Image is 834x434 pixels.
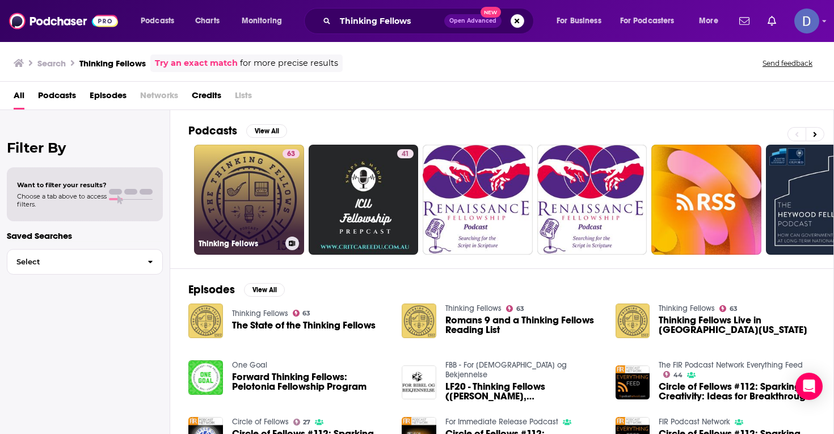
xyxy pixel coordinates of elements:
a: Try an exact match [155,57,238,70]
span: Select [7,258,138,266]
span: Monitoring [242,13,282,29]
button: open menu [691,12,732,30]
a: 44 [663,371,683,378]
span: Networks [140,86,178,109]
a: LF20 - Thinking Fellows (Caleb Keith, Scott Keith & Rod Rosenbladt) - Are there limits to freedom? [445,382,602,401]
h2: Filter By [7,140,163,156]
div: Search podcasts, credits, & more... [315,8,545,34]
button: Open AdvancedNew [444,14,502,28]
span: Thinking Fellows Live in [GEOGRAPHIC_DATA][US_STATE] [659,315,815,335]
a: Show notifications dropdown [763,11,781,31]
a: One Goal [232,360,267,370]
a: All [14,86,24,109]
p: Saved Searches [7,230,163,241]
span: 63 [302,311,310,316]
span: Charts [195,13,220,29]
button: Select [7,249,163,275]
a: Circle of Fellows #112: Sparking Creativity: Ideas for Breakthrough Thinking [616,365,650,400]
a: Thinking Fellows [659,304,715,313]
span: More [699,13,718,29]
span: Podcasts [141,13,174,29]
a: Circle of Fellows [232,417,289,427]
h3: Search [37,58,66,69]
a: Thinking Fellows Live in Northwest Arkansas [659,315,815,335]
button: Send feedback [759,58,816,68]
span: Open Advanced [449,18,496,24]
a: 63 [293,310,311,317]
button: open menu [613,12,691,30]
a: EpisodesView All [188,283,285,297]
a: PodcastsView All [188,124,287,138]
a: For Immediate Release Podcast [445,417,558,427]
a: Romans 9 and a Thinking Fellows Reading List [445,315,602,335]
button: View All [246,124,287,138]
a: Thinking Fellows [232,309,288,318]
img: Podchaser - Follow, Share and Rate Podcasts [9,10,118,32]
img: The State of the Thinking Fellows [188,304,223,338]
a: Credits [192,86,221,109]
img: LF20 - Thinking Fellows (Caleb Keith, Scott Keith & Rod Rosenbladt) - Are there limits to freedom? [402,365,436,400]
a: The State of the Thinking Fellows [232,321,376,330]
h3: Thinking Fellows [199,239,281,248]
span: 63 [516,306,524,311]
a: 63 [719,305,738,312]
img: Forward Thinking Fellows: Pelotonia Fellowship Program [188,360,223,395]
span: for more precise results [240,57,338,70]
span: Lists [235,86,252,109]
span: 63 [287,149,295,160]
a: 41 [397,149,414,158]
h3: Thinking Fellows [79,58,146,69]
div: Open Intercom Messenger [795,373,823,400]
span: 63 [730,306,738,311]
a: 27 [293,419,311,425]
img: Thinking Fellows Live in Northwest Arkansas [616,304,650,338]
button: View All [244,283,285,297]
button: open menu [549,12,616,30]
a: 63Thinking Fellows [194,145,304,255]
input: Search podcasts, credits, & more... [335,12,444,30]
span: For Podcasters [620,13,675,29]
span: Logged in as dianawurster [794,9,819,33]
span: 41 [402,149,409,160]
a: FIR Podcast Network [659,417,730,427]
button: open menu [133,12,189,30]
span: For Business [557,13,601,29]
span: Choose a tab above to access filters. [17,192,107,208]
a: Episodes [90,86,127,109]
button: Show profile menu [794,9,819,33]
a: 63 [283,149,300,158]
span: LF20 - Thinking Fellows ([PERSON_NAME], [PERSON_NAME] & [PERSON_NAME]) - Are there limits to free... [445,382,602,401]
a: Charts [188,12,226,30]
a: Circle of Fellows #112: Sparking Creativity: Ideas for Breakthrough Thinking [659,382,815,401]
a: 63 [506,305,524,312]
a: Thinking Fellows [445,304,502,313]
a: 41 [309,145,419,255]
span: 27 [303,420,310,425]
span: Want to filter your results? [17,181,107,189]
img: User Profile [794,9,819,33]
span: New [481,7,501,18]
a: Show notifications dropdown [735,11,754,31]
a: FBB - For Bibel og Bekjennelse [445,360,567,380]
img: Romans 9 and a Thinking Fellows Reading List [402,304,436,338]
h2: Podcasts [188,124,237,138]
a: Podcasts [38,86,76,109]
a: The FIR Podcast Network Everything Feed [659,360,803,370]
button: open menu [234,12,297,30]
a: Forward Thinking Fellows: Pelotonia Fellowship Program [232,372,389,391]
span: 44 [673,373,683,378]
